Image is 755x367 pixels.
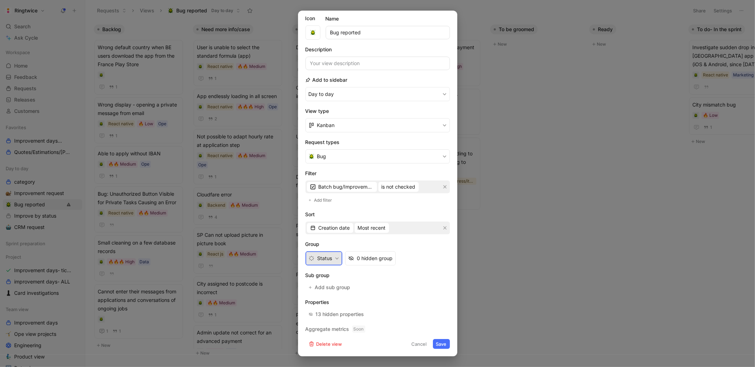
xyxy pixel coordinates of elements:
[307,223,353,233] button: Creation date
[309,154,314,159] img: 🪲
[307,182,377,192] button: Batch bug/Improvement day
[326,26,450,39] input: Your view name
[305,325,450,333] h2: Aggregate metrics
[357,254,393,263] div: 0 hidden group
[319,183,374,191] span: Batch bug/Improvement day
[408,339,430,349] button: Cancel
[358,224,386,232] span: Most recent
[310,30,316,35] img: 🪲
[378,182,419,192] button: is not checked
[319,224,350,232] span: Creation date
[305,251,342,265] button: Status
[305,57,450,70] input: Your view description
[305,138,450,147] h2: Request types
[433,339,450,349] button: Save
[305,309,367,319] button: 13 hidden properties
[305,107,450,115] h2: View type
[352,326,365,333] span: Soon
[305,298,450,306] h2: Properties
[314,197,333,204] span: Add filter
[305,87,450,101] button: Day to day
[305,282,354,292] button: Add sub group
[382,183,416,191] span: is not checked
[305,149,450,164] button: 🪲Bug
[316,310,364,319] div: 13 hidden properties
[326,15,339,23] h2: Name
[305,118,450,132] button: Kanban
[305,45,332,54] h2: Description
[305,76,348,84] h2: Add to sidebar
[305,25,320,40] button: 🪲
[305,14,320,23] label: Icon
[305,271,450,280] h2: Sub group
[317,152,326,161] span: Bug
[355,223,389,233] button: Most recent
[305,196,336,205] button: Add filter
[305,210,450,219] h2: Sort
[305,240,450,248] h2: Group
[345,251,396,265] button: 0 hidden group
[315,283,351,292] span: Add sub group
[305,169,450,178] h2: Filter
[305,339,345,349] button: Delete view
